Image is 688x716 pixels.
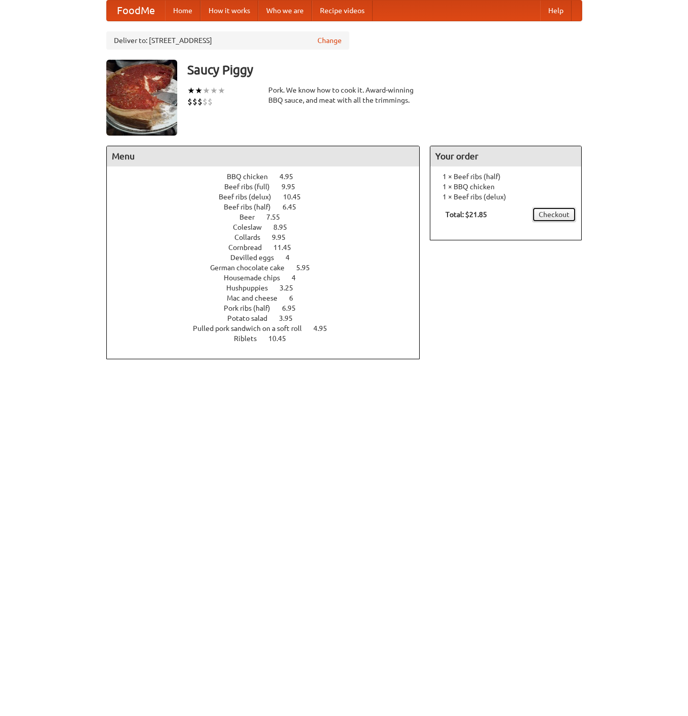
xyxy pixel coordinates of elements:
[219,193,319,201] a: Beef ribs (delux) 10.45
[234,334,305,343] a: Riblets 10.45
[107,1,165,21] a: FoodMe
[193,324,312,332] span: Pulled pork sandwich on a soft roll
[227,173,278,181] span: BBQ chicken
[224,304,280,312] span: Pork ribs (half)
[234,233,304,241] a: Collards 9.95
[286,254,300,262] span: 4
[106,60,177,136] img: angular.jpg
[233,223,306,231] a: Coleslaw 8.95
[228,243,310,251] a: Cornbread 11.45
[296,264,320,272] span: 5.95
[227,314,277,322] span: Potato salad
[227,294,288,302] span: Mac and cheese
[187,85,195,96] li: ★
[435,182,576,192] li: 1 × BBQ chicken
[193,324,346,332] a: Pulled pork sandwich on a soft roll 4.95
[313,324,337,332] span: 4.95
[281,183,305,191] span: 9.95
[210,264,295,272] span: German chocolate cake
[435,192,576,202] li: 1 × Beef ribs (delux)
[258,1,312,21] a: Who we are
[197,96,203,107] li: $
[224,183,314,191] a: Beef ribs (full) 9.95
[282,203,306,211] span: 6.45
[233,223,272,231] span: Coleslaw
[234,334,267,343] span: Riblets
[272,233,296,241] span: 9.95
[435,172,576,182] li: 1 × Beef ribs (half)
[266,213,290,221] span: 7.55
[224,203,315,211] a: Beef ribs (half) 6.45
[279,314,303,322] span: 3.95
[446,210,487,219] b: Total: $21.85
[532,207,576,222] a: Checkout
[317,35,342,46] a: Change
[203,85,210,96] li: ★
[226,284,278,292] span: Hushpuppies
[312,1,373,21] a: Recipe videos
[273,223,297,231] span: 8.95
[224,304,314,312] a: Pork ribs (half) 6.95
[282,304,306,312] span: 6.95
[195,85,203,96] li: ★
[430,146,581,166] h4: Your order
[283,193,311,201] span: 10.45
[227,294,312,302] a: Mac and cheese 6
[279,284,303,292] span: 3.25
[289,294,303,302] span: 6
[200,1,258,21] a: How it works
[210,264,329,272] a: German chocolate cake 5.95
[165,1,200,21] a: Home
[210,85,218,96] li: ★
[187,96,192,107] li: $
[268,334,296,343] span: 10.45
[224,274,314,282] a: Housemade chips 4
[203,96,208,107] li: $
[268,85,420,105] div: Pork. We know how to cook it. Award-winning BBQ sauce, and meat with all the trimmings.
[230,254,284,262] span: Devilled eggs
[219,193,281,201] span: Beef ribs (delux)
[239,213,299,221] a: Beer 7.55
[239,213,265,221] span: Beer
[224,274,290,282] span: Housemade chips
[224,203,281,211] span: Beef ribs (half)
[226,284,312,292] a: Hushpuppies 3.25
[107,146,420,166] h4: Menu
[230,254,308,262] a: Devilled eggs 4
[224,183,280,191] span: Beef ribs (full)
[192,96,197,107] li: $
[227,173,312,181] a: BBQ chicken 4.95
[540,1,572,21] a: Help
[106,31,349,50] div: Deliver to: [STREET_ADDRESS]
[292,274,306,282] span: 4
[208,96,213,107] li: $
[273,243,301,251] span: 11.45
[279,173,303,181] span: 4.95
[227,314,311,322] a: Potato salad 3.95
[228,243,272,251] span: Cornbread
[218,85,225,96] li: ★
[187,60,582,80] h3: Saucy Piggy
[234,233,270,241] span: Collards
